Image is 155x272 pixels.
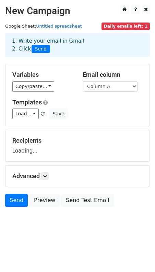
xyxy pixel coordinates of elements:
h5: Variables [12,71,72,78]
h5: Advanced [12,172,143,180]
a: Untitled spreadsheet [36,24,82,29]
div: 1. Write your email in Gmail 2. Click [7,37,148,53]
a: Daily emails left: 1 [102,24,150,29]
a: Templates [12,99,42,106]
a: Send [5,194,28,207]
a: Preview [29,194,60,207]
span: Daily emails left: 1 [102,23,150,30]
h5: Recipients [12,137,143,144]
h5: Email column [83,71,143,78]
h2: New Campaign [5,5,150,17]
div: Loading... [12,137,143,155]
span: Send [32,45,50,53]
button: Save [49,109,67,119]
small: Google Sheet: [5,24,82,29]
a: Load... [12,109,39,119]
a: Copy/paste... [12,81,54,92]
a: Send Test Email [61,194,114,207]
